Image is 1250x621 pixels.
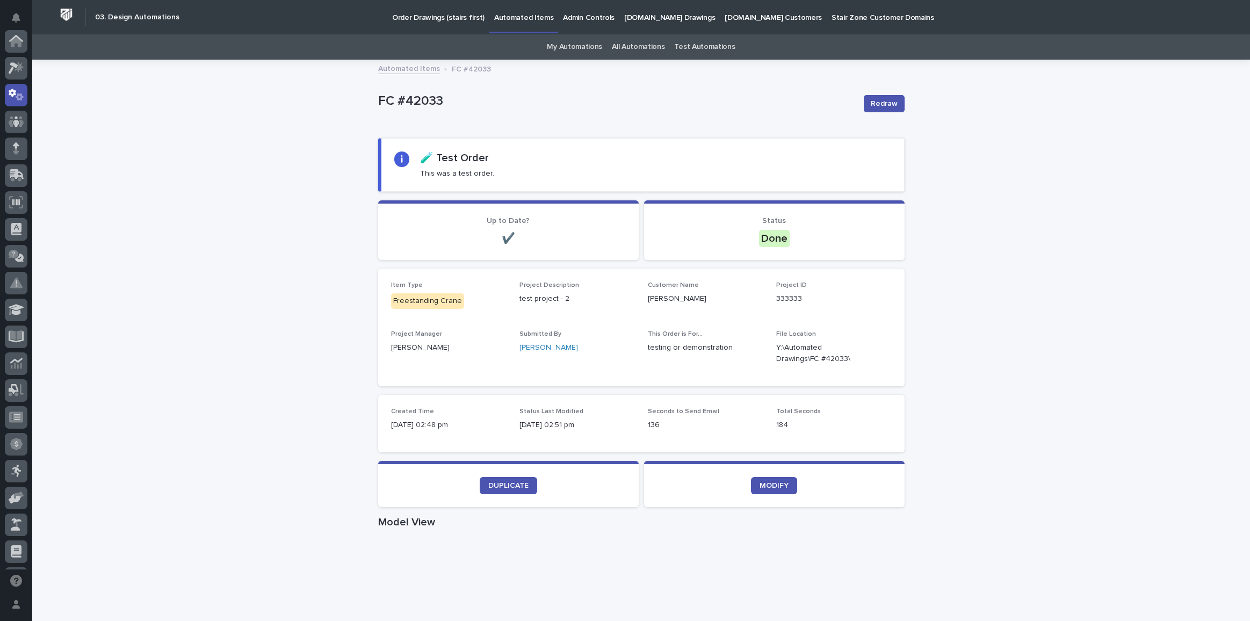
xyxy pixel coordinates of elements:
[776,282,807,288] span: Project ID
[776,293,892,305] p: 333333
[648,282,699,288] span: Customer Name
[452,62,491,74] p: FC #42033
[420,169,494,178] p: This was a test order.
[391,331,442,337] span: Project Manager
[391,293,464,309] div: Freestanding Crane
[519,342,578,353] a: [PERSON_NAME]
[378,62,440,74] a: Automated Items
[519,408,583,415] span: Status Last Modified
[378,516,905,529] h1: Model View
[871,98,898,109] span: Redraw
[420,151,489,164] h2: 🧪 Test Order
[762,217,786,225] span: Status
[648,420,763,431] p: 136
[776,408,821,415] span: Total Seconds
[648,331,703,337] span: This Order is For...
[751,477,797,494] a: MODIFY
[648,293,763,305] p: [PERSON_NAME]
[391,232,626,245] p: ✔️
[776,420,892,431] p: 184
[378,93,855,109] p: FC #42033
[547,34,602,60] a: My Automations
[864,95,905,112] button: Redraw
[487,217,530,225] span: Up to Date?
[519,420,635,431] p: [DATE] 02:51 pm
[519,331,561,337] span: Submitted By
[776,331,816,337] span: File Location
[648,342,763,353] p: testing or demonstration
[776,342,866,365] : Y:\Automated Drawings\FC #42033\
[674,34,735,60] a: Test Automations
[488,482,529,489] span: DUPLICATE
[480,477,537,494] a: DUPLICATE
[56,5,76,25] img: Workspace Logo
[5,6,27,29] button: Notifications
[519,293,635,305] p: test project - 2
[760,482,789,489] span: MODIFY
[759,230,790,247] div: Done
[13,13,27,30] div: Notifications
[391,282,423,288] span: Item Type
[391,408,434,415] span: Created Time
[391,420,507,431] p: [DATE] 02:48 pm
[648,408,719,415] span: Seconds to Send Email
[391,342,507,353] p: [PERSON_NAME]
[519,282,579,288] span: Project Description
[612,34,664,60] a: All Automations
[5,569,27,592] button: Open support chat
[95,13,179,22] h2: 03. Design Automations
